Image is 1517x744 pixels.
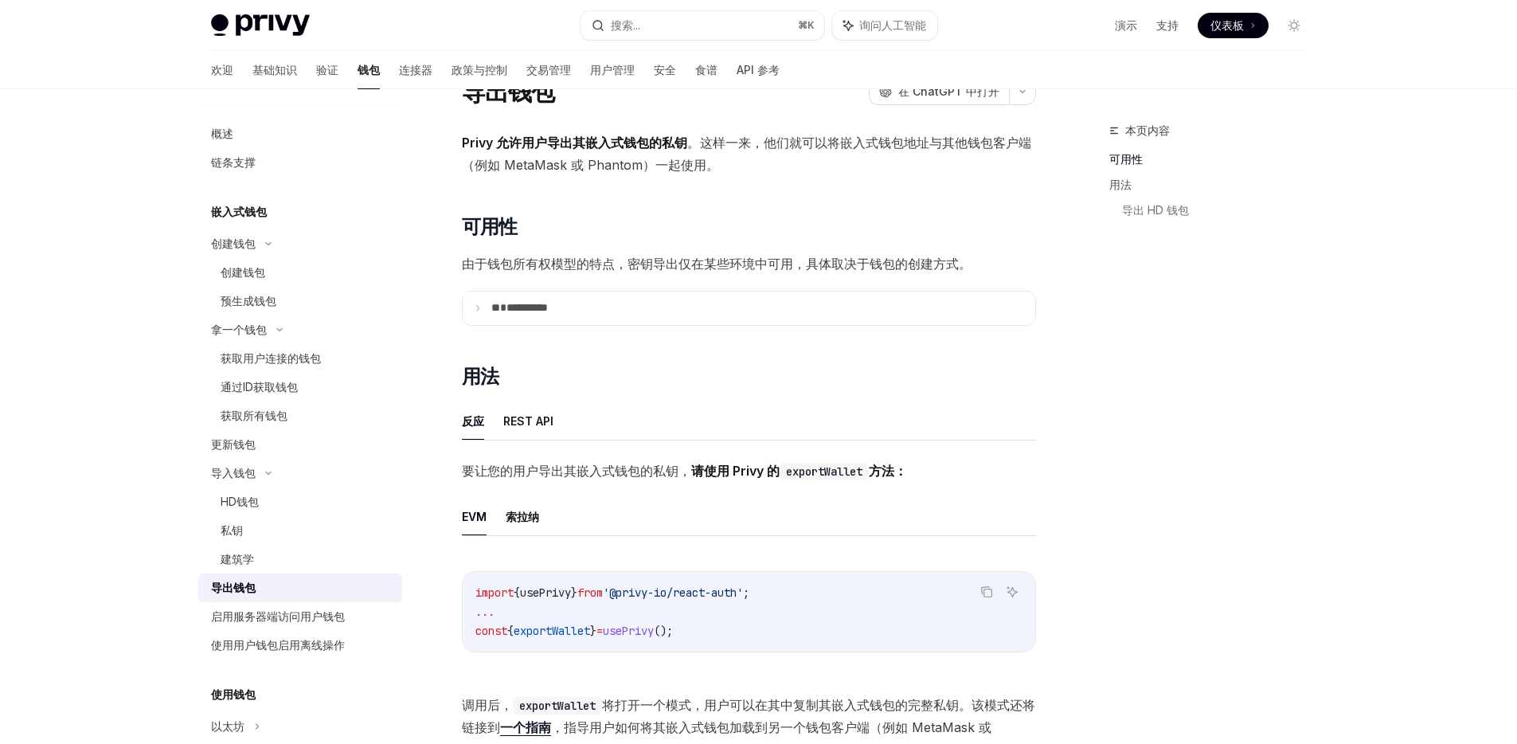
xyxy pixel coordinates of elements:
[596,624,603,638] span: =
[198,602,402,631] a: 启用服务器端访问用户钱包
[462,402,484,440] button: 反应
[1198,13,1269,38] a: 仪表板
[452,51,507,89] a: 政策与控制
[198,430,402,459] a: 更新钱包
[211,581,256,594] font: 导出钱包
[526,63,571,76] font: 交易管理
[1109,172,1320,198] a: 用法
[695,63,717,76] font: 食谱
[832,11,937,40] button: 询问人工智能
[211,63,233,76] font: 欢迎
[654,51,676,89] a: 安全
[211,237,256,250] font: 创建钱包
[316,51,338,89] a: 验证
[869,463,907,479] font: 方法：
[691,463,780,479] font: 请使用 Privy 的
[898,84,999,98] font: 在 ChatGPT 中打开
[221,265,265,279] font: 创建钱包
[1109,152,1143,166] font: 可用性
[1002,581,1022,602] button: 询问人工智能
[590,624,596,638] span: }
[462,135,687,151] font: Privy 允许用户导出其嵌入式钱包的私钥
[590,51,635,89] a: 用户管理
[526,51,571,89] a: 交易管理
[462,215,518,238] font: 可用性
[198,258,402,287] a: 创建钱包
[462,135,1031,173] font: 。这样一来，他们就可以将嵌入式钱包地址与其他钱包客户端（例如 MetaMask 或 Phantom）一起使用。
[211,323,267,336] font: 拿一个钱包
[211,638,345,652] font: 使用用户钱包启用离线操作
[462,414,484,428] font: 反应
[462,365,499,388] font: 用法
[358,51,380,89] a: 钱包
[654,63,676,76] font: 安全
[211,687,256,701] font: 使用钱包
[211,155,256,169] font: 链条支撑
[514,624,590,638] span: exportWallet
[211,14,310,37] img: 灯光标志
[198,373,402,401] a: 通过ID获取钱包
[221,380,298,394] font: 通过ID获取钱包
[603,585,743,600] span: '@privy-io/react-auth'
[316,63,338,76] font: 验证
[1122,198,1320,223] a: 导出 HD 钱包
[252,51,297,89] a: 基础知识
[1156,18,1179,33] a: 支持
[1115,18,1137,33] a: 演示
[198,119,402,148] a: 概述
[581,11,824,40] button: 搜索...⌘K
[399,63,432,76] font: 连接器
[221,294,276,307] font: 预生成钱包
[976,581,997,602] button: 复制代码块中的内容
[869,78,1009,105] button: 在 ChatGPT 中打开
[198,344,402,373] a: 获取用户连接的钱包
[399,51,432,89] a: 连接器
[506,498,539,535] button: 索拉纳
[780,463,869,480] code: exportWallet
[198,574,402,602] a: 导出钱包
[1122,203,1189,217] font: 导出 HD 钱包
[211,205,267,218] font: 嵌入式钱包
[211,51,233,89] a: 欢迎
[737,51,780,89] a: API 参考
[358,63,380,76] font: 钱包
[211,609,345,623] font: 启用服务器端访问用户钱包
[577,585,603,600] span: from
[211,719,244,733] font: 以太坊
[571,585,577,600] span: }
[475,585,514,600] span: import
[654,624,673,638] span: ();
[462,77,555,106] font: 导出钱包
[452,63,507,76] font: 政策与控制
[198,287,402,315] a: 预生成钱包
[462,697,1035,735] font: 将打开一个模式，用户可以在其中复制其嵌入式钱包的完整私钥。该模式还将链接到
[507,624,514,638] span: {
[211,437,256,451] font: 更新钱包
[611,18,640,32] font: 搜索...
[462,463,691,479] font: 要让您的用户导出其嵌入式钱包的私钥，
[462,697,513,713] font: 调用后，
[1281,13,1307,38] button: 切换暗模式
[211,127,233,140] font: 概述
[500,719,551,736] a: 一个指南
[198,631,402,660] a: 使用用户钱包启用离线操作
[198,148,402,177] a: 链条支撑
[198,545,402,574] a: 建筑学
[695,51,717,89] a: 食谱
[603,624,654,638] span: usePrivy
[221,409,287,422] font: 获取所有钱包
[743,585,749,600] span: ;
[1115,18,1137,32] font: 演示
[221,552,254,566] font: 建筑学
[252,63,297,76] font: 基础知识
[859,18,926,32] font: 询问人工智能
[500,719,551,735] font: 一个指南
[1210,18,1244,32] font: 仪表板
[221,495,259,508] font: HD钱包
[503,414,553,428] font: REST API
[1125,123,1170,137] font: 本页内容
[198,488,402,516] a: HD钱包
[807,19,815,31] font: K
[1109,178,1132,191] font: 用法
[462,510,487,523] font: EVM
